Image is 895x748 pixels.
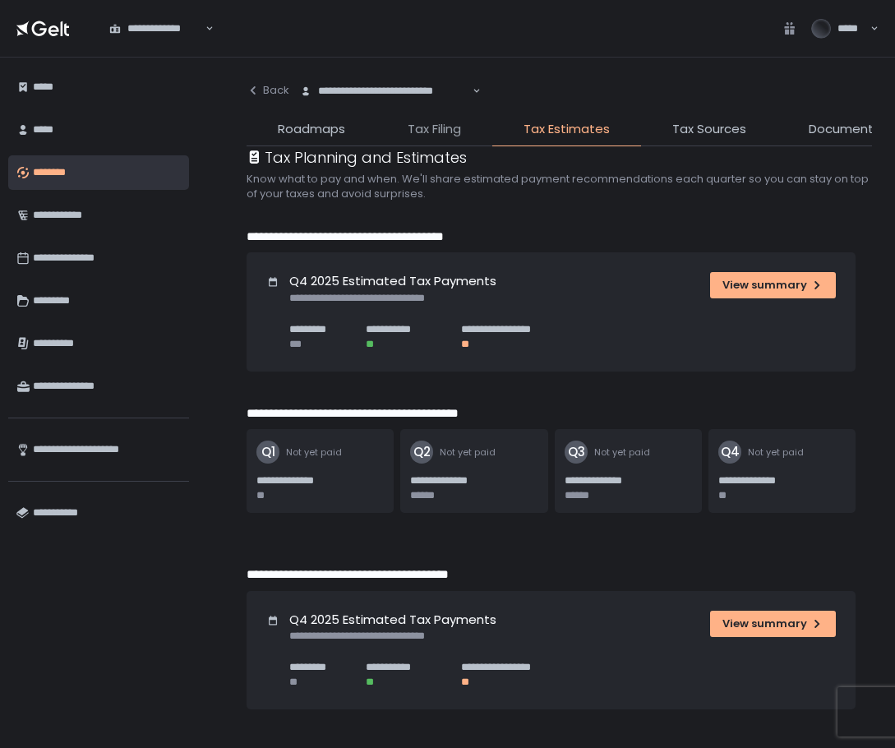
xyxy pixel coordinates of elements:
text: Q4 [720,443,739,460]
button: Back [247,74,289,107]
div: Tax Planning and Estimates [247,146,467,169]
span: Documents [809,120,880,139]
div: Search for option [99,12,214,46]
span: Not yet paid [748,446,804,459]
div: Back [247,83,289,98]
span: Not yet paid [594,446,650,459]
div: View summary [722,278,823,293]
div: Search for option [289,74,481,109]
text: Q1 [261,443,275,460]
span: Tax Sources [672,120,746,139]
span: Not yet paid [286,446,342,459]
h1: Q4 2025 Estimated Tax Payments [289,272,496,291]
div: View summary [722,616,823,631]
h1: Q4 2025 Estimated Tax Payments [289,611,496,630]
span: Roadmaps [278,120,345,139]
span: Tax Filing [408,120,461,139]
text: Q2 [413,443,431,460]
button: View summary [710,611,836,637]
input: Search for option [203,21,204,37]
span: Not yet paid [440,446,496,459]
text: Q3 [567,443,584,460]
h2: Know what to pay and when. We'll share estimated payment recommendations each quarter so you can ... [247,172,872,201]
span: Tax Estimates [524,120,610,139]
input: Search for option [470,83,471,99]
button: View summary [710,272,836,298]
